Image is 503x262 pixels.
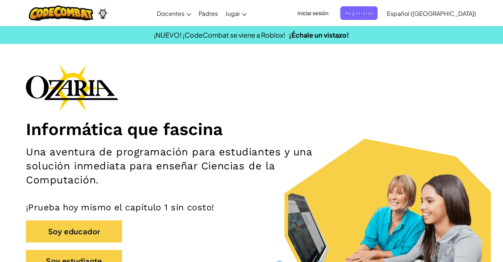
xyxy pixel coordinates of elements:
[195,3,222,23] a: Padres
[153,3,195,23] a: Docentes
[26,220,122,242] button: Soy educador
[222,3,250,23] a: Jugar
[26,145,328,187] h2: Una aventura de programación para estudiantes y una solución inmediata para enseñar Ciencias de l...
[157,10,185,17] span: Docentes
[340,6,378,20] button: Registrarse
[289,31,349,39] a: ¡Échale un vistazo!
[26,64,118,111] img: Ozaria branding logo
[387,10,476,17] span: Español ([GEOGRAPHIC_DATA])
[29,6,94,21] img: CodeCombat logo
[26,202,477,213] p: ¡Prueba hoy mismo el capítulo 1 sin costo!
[225,10,240,17] span: Jugar
[26,119,477,139] h1: Informática que fascina
[97,8,109,19] img: Ozaria
[293,6,333,20] button: Iniciar sesión
[154,31,285,39] span: ¡NUEVO! ¡CodeCombat se viene a Roblox!
[383,3,480,23] a: Español ([GEOGRAPHIC_DATA])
